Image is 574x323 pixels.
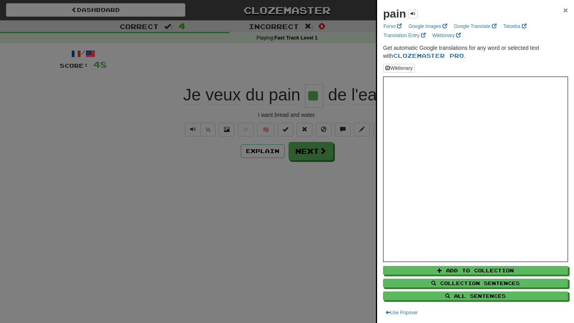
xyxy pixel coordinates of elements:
a: Google Images [406,22,450,31]
a: Translation Entry [381,31,428,40]
button: Wiktionary [383,64,415,73]
strong: pain [383,8,406,20]
button: Close [563,6,568,14]
a: Forvo [381,22,404,31]
a: Wiktionary [430,31,463,40]
button: Add to Collection [383,266,568,275]
button: Use Popover [383,308,420,317]
span: × [563,6,568,15]
p: Get automatic Google translations for any word or selected text with . [383,44,568,60]
button: Collection Sentences [383,279,568,288]
a: Clozemaster Pro [393,52,464,59]
button: All Sentences [383,291,568,300]
a: Tatoeba [501,22,529,31]
a: Google Translate [452,22,499,31]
